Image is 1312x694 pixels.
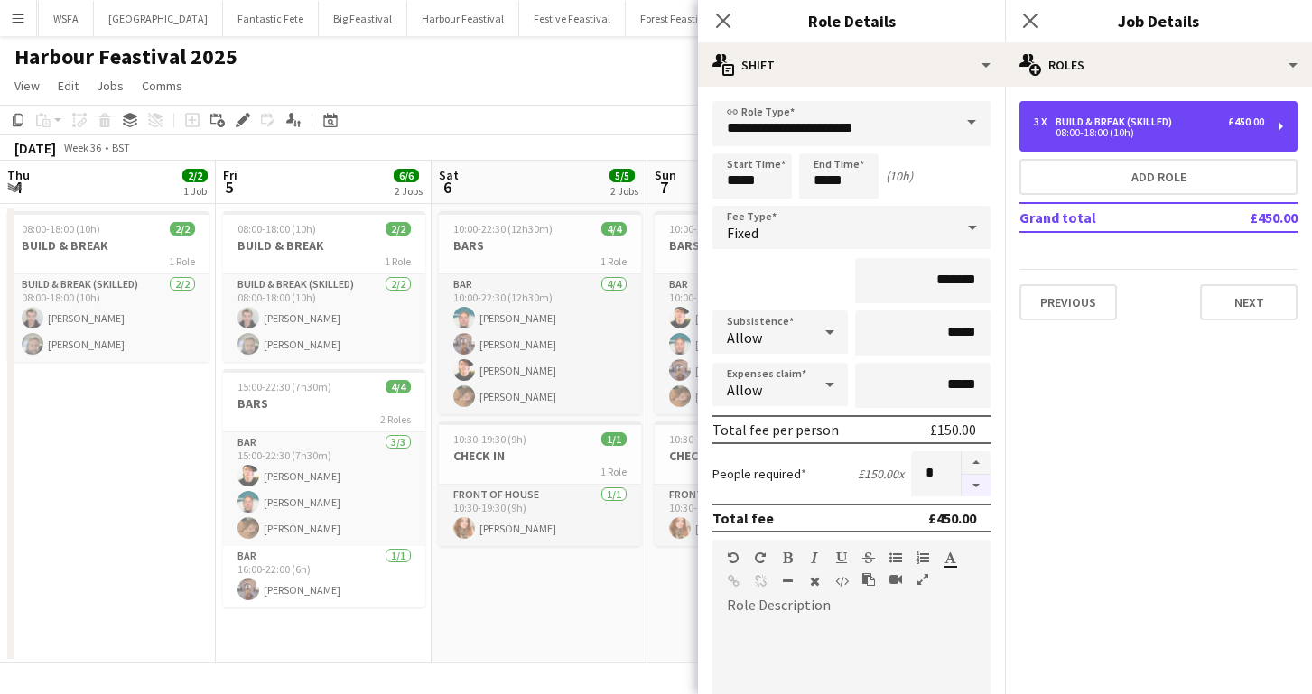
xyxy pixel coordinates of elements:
[712,509,774,527] div: Total fee
[808,551,821,565] button: Italic
[7,74,47,97] a: View
[862,572,875,587] button: Paste as plain text
[135,74,190,97] a: Comms
[698,9,1005,32] h3: Role Details
[669,222,768,236] span: 10:00-22:30 (12h30m)
[712,466,806,482] label: People required
[439,485,641,546] app-card-role: Front of House1/110:30-19:30 (9h)[PERSON_NAME]
[386,380,411,393] span: 4/4
[808,574,821,588] button: Clear Formatting
[439,448,641,464] h3: CHECK IN
[1019,159,1298,195] button: Add role
[395,184,423,198] div: 2 Jobs
[600,465,627,478] span: 1 Role
[601,432,627,446] span: 1/1
[183,184,207,198] div: 1 Job
[380,412,411,426] span: 2 Roles
[439,421,641,546] app-job-card: 10:30-19:30 (9h)1/1CHECK IN1 RoleFront of House1/110:30-19:30 (9h)[PERSON_NAME]
[781,551,794,565] button: Bold
[407,1,519,36] button: Harbour Feastival
[14,139,56,157] div: [DATE]
[223,237,425,254] h3: BUILD & BREAK
[930,421,976,439] div: £150.00
[223,1,319,36] button: Fantastic Fete
[386,222,411,236] span: 2/2
[727,381,762,399] span: Allow
[609,169,635,182] span: 5/5
[7,167,30,183] span: Thu
[14,78,40,94] span: View
[436,177,459,198] span: 6
[712,421,839,439] div: Total fee per person
[727,551,740,565] button: Undo
[655,485,857,546] app-card-role: Front of House1/110:30-18:00 (7h30m)[PERSON_NAME]
[889,551,902,565] button: Unordered List
[14,43,237,70] h1: Harbour Feastival 2025
[727,328,762,347] span: Allow
[89,74,131,97] a: Jobs
[223,167,237,183] span: Fri
[223,211,425,362] app-job-card: 08:00-18:00 (10h)2/2BUILD & BREAK1 RoleBuild & Break (skilled)2/208:00-18:00 (10h)[PERSON_NAME][P...
[519,1,626,36] button: Festive Feastival
[962,451,991,475] button: Increase
[385,254,411,268] span: 1 Role
[835,574,848,588] button: HTML Code
[223,546,425,607] app-card-role: Bar1/116:00-22:00 (6h)[PERSON_NAME]
[439,167,459,183] span: Sat
[142,78,182,94] span: Comms
[319,1,407,36] button: Big Feastival
[889,572,902,587] button: Insert video
[223,395,425,412] h3: BARS
[1034,116,1056,128] div: 3 x
[22,222,100,236] span: 08:00-18:00 (10h)
[223,432,425,546] app-card-role: Bar3/315:00-22:30 (7h30m)[PERSON_NAME][PERSON_NAME][PERSON_NAME]
[917,572,929,587] button: Fullscreen
[439,211,641,414] app-job-card: 10:00-22:30 (12h30m)4/4BARS1 RoleBar4/410:00-22:30 (12h30m)[PERSON_NAME][PERSON_NAME][PERSON_NAME...
[453,222,553,236] span: 10:00-22:30 (12h30m)
[698,43,1005,87] div: Shift
[1228,116,1264,128] div: £450.00
[51,74,86,97] a: Edit
[1034,128,1264,137] div: 08:00-18:00 (10h)
[1200,284,1298,320] button: Next
[928,509,976,527] div: £450.00
[182,169,208,182] span: 2/2
[917,551,929,565] button: Ordered List
[223,274,425,362] app-card-role: Build & Break (skilled)2/208:00-18:00 (10h)[PERSON_NAME][PERSON_NAME]
[7,274,209,362] app-card-role: Build & Break (skilled)2/208:00-18:00 (10h)[PERSON_NAME][PERSON_NAME]
[669,432,763,446] span: 10:30-18:00 (7h30m)
[600,254,627,268] span: 1 Role
[237,380,331,393] span: 15:00-22:30 (7h30m)
[7,211,209,362] app-job-card: 08:00-18:00 (10h)2/2BUILD & BREAK1 RoleBuild & Break (skilled)2/208:00-18:00 (10h)[PERSON_NAME][P...
[94,1,223,36] button: [GEOGRAPHIC_DATA]
[652,177,676,198] span: 7
[1019,203,1190,232] td: Grand total
[1056,116,1179,128] div: Build & Break (skilled)
[886,168,913,184] div: (10h)
[60,141,105,154] span: Week 36
[626,1,751,36] button: Forest Feastival 2025
[944,551,956,565] button: Text Color
[1019,284,1117,320] button: Previous
[5,177,30,198] span: 4
[97,78,124,94] span: Jobs
[7,237,209,254] h3: BUILD & BREAK
[169,254,195,268] span: 1 Role
[754,551,767,565] button: Redo
[655,421,857,546] app-job-card: 10:30-18:00 (7h30m)1/1CHECK IN1 RoleFront of House1/110:30-18:00 (7h30m)[PERSON_NAME]
[858,466,904,482] div: £150.00 x
[439,237,641,254] h3: BARS
[655,274,857,414] app-card-role: Bar4/410:00-22:30 (12h30m)[PERSON_NAME][PERSON_NAME][PERSON_NAME][PERSON_NAME]
[1005,9,1312,32] h3: Job Details
[439,274,641,414] app-card-role: Bar4/410:00-22:30 (12h30m)[PERSON_NAME][PERSON_NAME][PERSON_NAME][PERSON_NAME]
[58,78,79,94] span: Edit
[655,211,857,414] app-job-card: 10:00-22:30 (12h30m)4/4BARS1 RoleBar4/410:00-22:30 (12h30m)[PERSON_NAME][PERSON_NAME][PERSON_NAME...
[781,574,794,588] button: Horizontal Line
[223,369,425,607] app-job-card: 15:00-22:30 (7h30m)4/4BARS2 RolesBar3/315:00-22:30 (7h30m)[PERSON_NAME][PERSON_NAME][PERSON_NAME]...
[727,224,758,242] span: Fixed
